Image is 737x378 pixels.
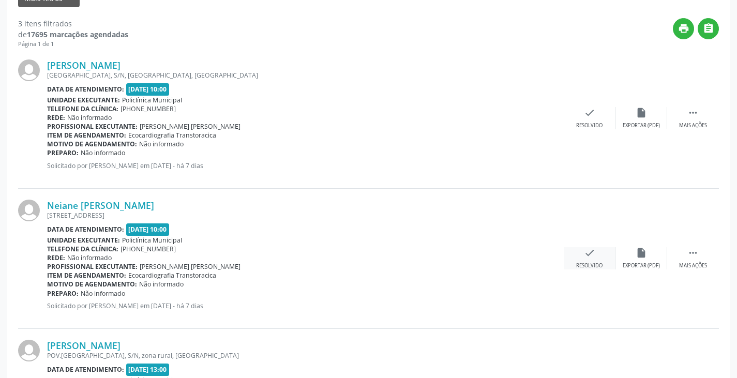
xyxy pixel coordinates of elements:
b: Preparo: [47,289,79,298]
b: Data de atendimento: [47,225,124,234]
i: insert_drive_file [636,107,647,118]
div: de [18,29,128,40]
span: [DATE] 13:00 [126,364,170,375]
img: img [18,59,40,81]
div: Resolvido [576,122,603,129]
a: [PERSON_NAME] [47,59,121,71]
span: Não informado [139,280,184,289]
div: Mais ações [679,262,707,269]
div: Resolvido [576,262,603,269]
span: Policlínica Municipal [122,96,182,104]
b: Unidade executante: [47,96,120,104]
span: Policlínica Municipal [122,236,182,245]
div: Mais ações [679,122,707,129]
i: check [584,107,595,118]
strong: 17695 marcações agendadas [27,29,128,39]
b: Motivo de agendamento: [47,140,137,148]
i:  [687,107,699,118]
div: [GEOGRAPHIC_DATA], S/N, [GEOGRAPHIC_DATA], [GEOGRAPHIC_DATA] [47,71,564,80]
span: [DATE] 10:00 [126,223,170,235]
b: Data de atendimento: [47,85,124,94]
p: Solicitado por [PERSON_NAME] em [DATE] - há 7 dias [47,301,564,310]
b: Rede: [47,253,65,262]
b: Unidade executante: [47,236,120,245]
a: Neiane [PERSON_NAME] [47,200,154,211]
i: insert_drive_file [636,247,647,259]
i:  [703,23,714,34]
i: print [678,23,689,34]
b: Item de agendamento: [47,131,126,140]
span: [PHONE_NUMBER] [121,245,176,253]
div: Exportar (PDF) [623,122,660,129]
span: [DATE] 10:00 [126,83,170,95]
img: img [18,200,40,221]
span: Não informado [67,253,112,262]
b: Telefone da clínica: [47,245,118,253]
span: Não informado [139,140,184,148]
a: [PERSON_NAME] [47,340,121,351]
button:  [698,18,719,39]
span: Não informado [67,113,112,122]
button: print [673,18,694,39]
span: [PHONE_NUMBER] [121,104,176,113]
b: Preparo: [47,148,79,157]
b: Profissional executante: [47,262,138,271]
i:  [687,247,699,259]
div: [STREET_ADDRESS] [47,211,564,220]
b: Item de agendamento: [47,271,126,280]
i: check [584,247,595,259]
div: POV.[GEOGRAPHIC_DATA], S/N, zona rural, [GEOGRAPHIC_DATA] [47,351,564,360]
b: Rede: [47,113,65,122]
span: Não informado [81,289,125,298]
div: Exportar (PDF) [623,262,660,269]
div: Página 1 de 1 [18,40,128,49]
b: Data de atendimento: [47,365,124,374]
p: Solicitado por [PERSON_NAME] em [DATE] - há 7 dias [47,161,564,170]
span: Não informado [81,148,125,157]
b: Telefone da clínica: [47,104,118,113]
b: Profissional executante: [47,122,138,131]
span: Ecocardiografia Transtoracica [128,131,216,140]
b: Motivo de agendamento: [47,280,137,289]
span: [PERSON_NAME] [PERSON_NAME] [140,262,240,271]
span: [PERSON_NAME] [PERSON_NAME] [140,122,240,131]
div: 3 itens filtrados [18,18,128,29]
span: Ecocardiografia Transtoracica [128,271,216,280]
